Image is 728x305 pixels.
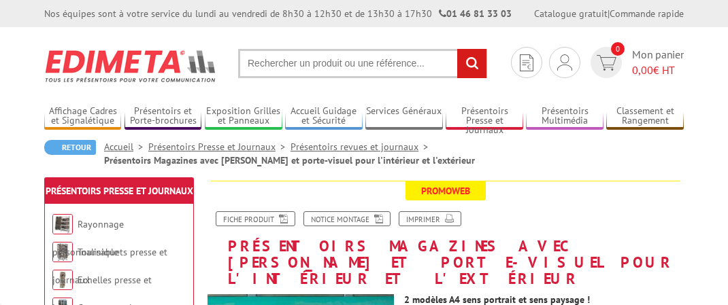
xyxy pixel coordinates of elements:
[44,7,512,20] div: Nos équipes sont à votre service du lundi au vendredi de 8h30 à 12h30 et de 13h30 à 17h30
[104,154,475,167] li: Présentoirs Magazines avec [PERSON_NAME] et porte-visuel pour l'intérieur et l'extérieur
[610,7,684,20] a: Commande rapide
[632,62,684,78] span: € HT
[606,105,683,128] a: Classement et Rangement
[52,246,167,286] a: Tourniquets presse et journaux
[632,63,653,77] span: 0,00
[632,47,684,78] span: Mon panier
[446,105,523,128] a: Présentoirs Presse et Journaux
[216,211,295,226] a: Fiche produit
[46,185,193,197] a: Présentoirs Presse et Journaux
[520,54,533,71] img: devis rapide
[534,7,684,20] div: |
[148,141,291,153] a: Présentoirs Presse et Journaux
[285,105,362,128] a: Accueil Guidage et Sécurité
[439,7,512,20] strong: 01 46 81 33 03
[365,105,442,128] a: Services Généraux
[238,49,487,78] input: Rechercher un produit ou une référence...
[52,218,124,258] a: Rayonnage personnalisable
[44,140,96,155] a: Retour
[399,211,461,226] a: Imprimer
[557,54,572,71] img: devis rapide
[125,105,201,128] a: Présentoirs et Porte-brochures
[104,141,148,153] a: Accueil
[291,141,433,153] a: Présentoirs revues et journaux
[44,105,121,128] a: Affichage Cadres et Signalétique
[534,7,608,20] a: Catalogue gratuit
[587,47,684,78] a: devis rapide 0 Mon panier 0,00€ HT
[303,211,391,226] a: Notice Montage
[457,49,486,78] input: rechercher
[526,105,603,128] a: Présentoirs Multimédia
[44,41,218,91] img: Edimeta
[597,55,616,71] img: devis rapide
[406,181,486,200] span: Promoweb
[205,105,282,128] a: Exposition Grilles et Panneaux
[52,214,73,234] img: Rayonnage personnalisable
[611,42,625,56] span: 0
